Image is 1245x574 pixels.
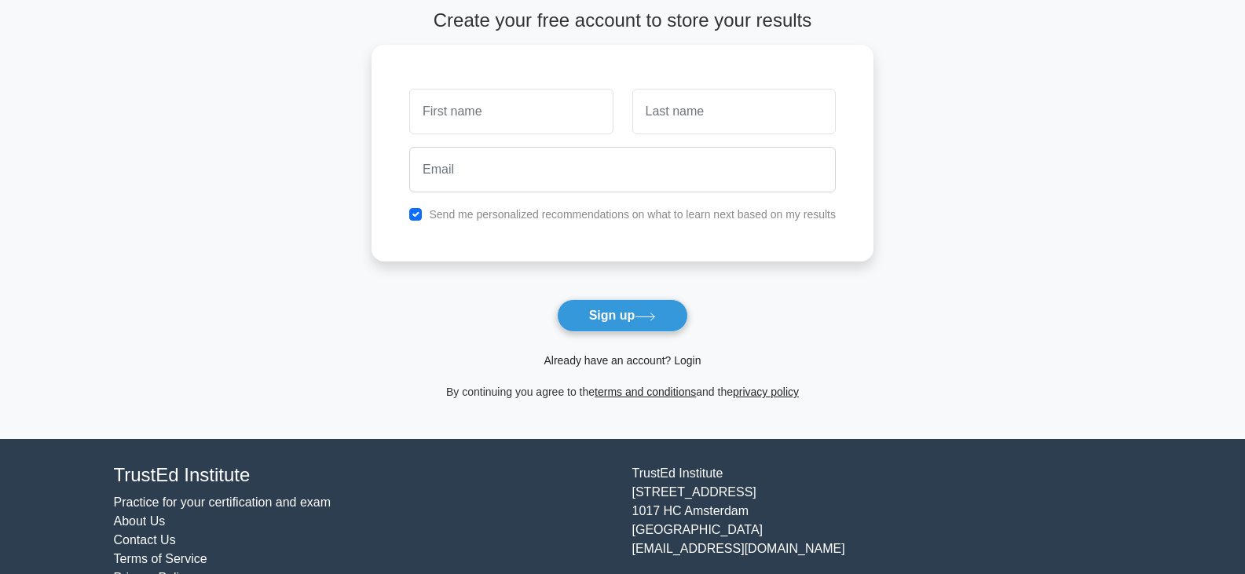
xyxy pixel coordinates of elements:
[362,382,883,401] div: By continuing you agree to the and the
[114,514,166,528] a: About Us
[632,89,836,134] input: Last name
[409,147,836,192] input: Email
[733,386,799,398] a: privacy policy
[114,533,176,547] a: Contact Us
[544,354,701,367] a: Already have an account? Login
[595,386,696,398] a: terms and conditions
[114,552,207,565] a: Terms of Service
[429,208,836,221] label: Send me personalized recommendations on what to learn next based on my results
[114,464,613,487] h4: TrustEd Institute
[114,495,331,509] a: Practice for your certification and exam
[409,89,613,134] input: First name
[372,9,873,32] h4: Create your free account to store your results
[557,299,689,332] button: Sign up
